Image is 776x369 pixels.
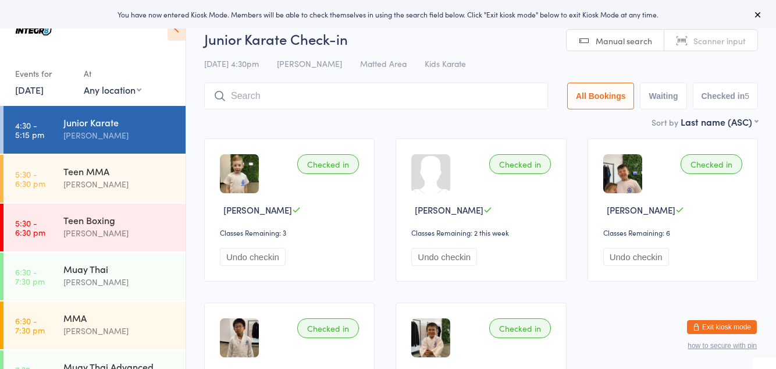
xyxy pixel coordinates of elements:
div: [PERSON_NAME] [63,129,176,142]
span: [PERSON_NAME] [277,58,342,69]
div: Junior Karate [63,116,176,129]
span: Scanner input [693,35,746,47]
img: image1753338232.png [603,154,642,193]
time: 5:30 - 6:30 pm [15,218,45,237]
div: [PERSON_NAME] [63,226,176,240]
div: [PERSON_NAME] [63,178,176,191]
div: Checked in [489,154,551,174]
img: image1743658537.png [220,318,259,357]
a: [DATE] [15,83,44,96]
div: Teen Boxing [63,214,176,226]
button: Exit kiosk mode [687,320,757,334]
img: image1743658504.png [411,318,450,357]
img: Integr8 Bentleigh [12,9,55,52]
div: Last name (ASC) [681,115,758,128]
div: You have now entered Kiosk Mode. Members will be able to check themselves in using the search fie... [19,9,757,19]
div: Checked in [489,318,551,338]
h2: Junior Karate Check-in [204,29,758,48]
div: Classes Remaining: 3 [220,228,362,237]
span: [PERSON_NAME] [223,204,292,216]
div: Teen MMA [63,165,176,178]
time: 6:30 - 7:30 pm [15,316,45,335]
div: Checked in [297,154,359,174]
label: Sort by [652,116,678,128]
a: 6:30 -7:30 pmMMA[PERSON_NAME] [3,301,186,349]
div: Events for [15,64,72,83]
button: Waiting [640,83,686,109]
time: 4:30 - 5:15 pm [15,120,44,139]
span: [PERSON_NAME] [607,204,675,216]
span: Kids Karate [425,58,466,69]
div: Checked in [297,318,359,338]
div: Checked in [681,154,742,174]
button: All Bookings [567,83,635,109]
div: [PERSON_NAME] [63,324,176,338]
button: Undo checkin [603,248,669,266]
time: 5:30 - 6:30 pm [15,169,45,188]
div: 5 [745,91,749,101]
div: Muay Thai [63,262,176,275]
img: image1749108408.png [220,154,259,193]
a: 5:30 -6:30 pmTeen Boxing[PERSON_NAME] [3,204,186,251]
span: [DATE] 4:30pm [204,58,259,69]
button: Checked in5 [693,83,759,109]
time: 6:30 - 7:30 pm [15,267,45,286]
div: Classes Remaining: 2 this week [411,228,554,237]
div: At [84,64,141,83]
a: 5:30 -6:30 pmTeen MMA[PERSON_NAME] [3,155,186,203]
div: [PERSON_NAME] [63,275,176,289]
button: Undo checkin [220,248,286,266]
span: [PERSON_NAME] [415,204,483,216]
button: how to secure with pin [688,342,757,350]
a: 4:30 -5:15 pmJunior Karate[PERSON_NAME] [3,106,186,154]
button: Undo checkin [411,248,477,266]
a: 6:30 -7:30 pmMuay Thai[PERSON_NAME] [3,253,186,300]
input: Search [204,83,548,109]
div: Any location [84,83,141,96]
span: Manual search [596,35,652,47]
div: Classes Remaining: 6 [603,228,746,237]
span: Matted Area [360,58,407,69]
div: MMA [63,311,176,324]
